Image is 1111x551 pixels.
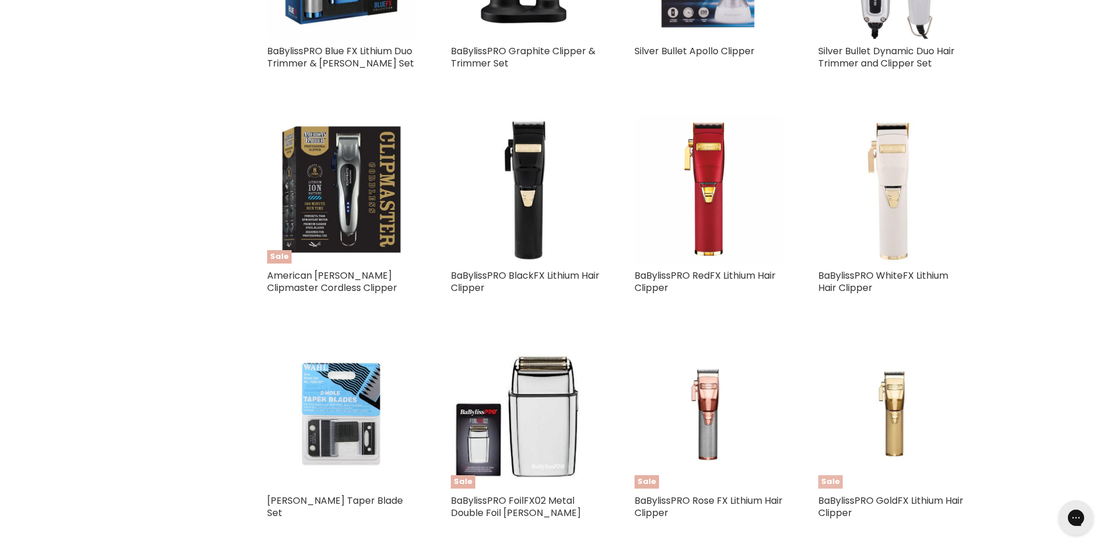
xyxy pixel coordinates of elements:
img: BaBylissPRO WhiteFX Lithium Hair Clipper [818,115,967,264]
img: BaBylissPRO BlackFX Lithium Hair Clipper [451,115,600,264]
a: BaBylissPRO FoilFX02 Metal Double Foil [PERSON_NAME] [451,494,581,520]
a: BaBylissPRO Graphite Clipper & Trimmer Set [451,44,595,70]
a: BaBylissPRO WhiteFX Lithium Hair Clipper [818,269,948,294]
a: Silver Bullet Apollo Clipper [635,44,755,58]
img: BaBylissPRO GoldFX Lithium Hair Clipper [843,340,942,489]
img: Wahl Taper Blade Set [267,340,416,489]
a: BaBylissPRO Rose FX Lithium Hair Clipper [635,494,783,520]
a: Silver Bullet Dynamic Duo Hair Trimmer and Clipper Set [818,44,955,70]
iframe: Gorgias live chat messenger [1053,496,1099,539]
a: BaBylissPRO RedFX Lithium Hair Clipper [635,269,776,294]
a: BaBylissPRO BlackFX Lithium Hair Clipper [451,269,600,294]
a: BaBylissPRO GoldFX Lithium Hair Clipper [818,494,963,520]
img: BaBylissPRO FoilFX02 Metal Double Foil Shaver [451,340,600,489]
a: BaBylissPRO Rose FX Lithium Hair ClipperSale [635,340,783,489]
span: Sale [267,250,292,264]
img: American Barber Clipmaster Cordless Clipper [267,115,416,264]
img: BaBylissPRO RedFX Lithium Hair Clipper [635,115,783,264]
img: BaBylissPRO Rose FX Lithium Hair Clipper [659,340,758,489]
a: American Barber Clipmaster Cordless ClipperSale [267,115,416,264]
a: [PERSON_NAME] Taper Blade Set [267,494,403,520]
a: BaBylissPRO FoilFX02 Metal Double Foil ShaverSale [451,340,600,489]
span: Sale [635,475,659,489]
span: Sale [451,475,475,489]
a: BaBylissPRO GoldFX Lithium Hair ClipperSale [818,340,967,489]
a: BaBylissPRO Blue FX Lithium Duo Trimmer & [PERSON_NAME] Set [267,44,414,70]
a: American [PERSON_NAME] Clipmaster Cordless Clipper [267,269,397,294]
span: Sale [818,475,843,489]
